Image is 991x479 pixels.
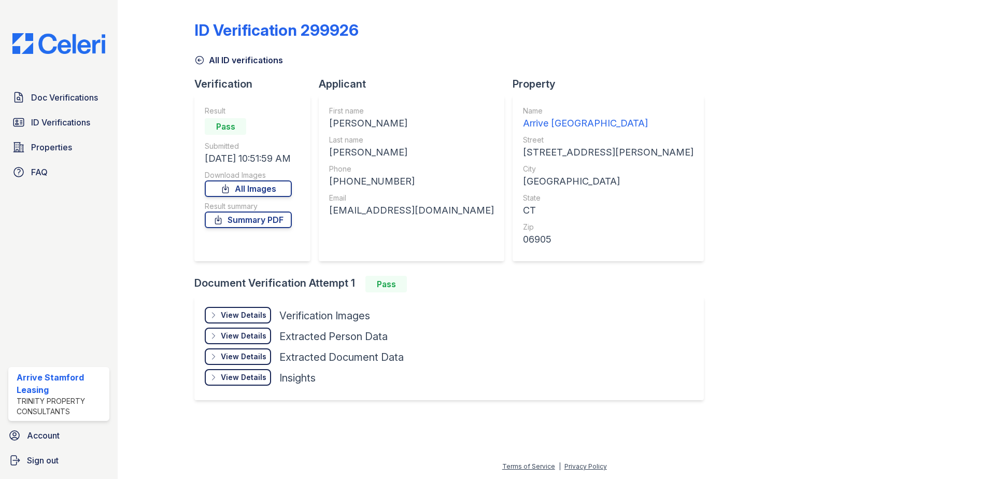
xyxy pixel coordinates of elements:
[8,162,109,182] a: FAQ
[502,462,555,470] a: Terms of Service
[31,91,98,104] span: Doc Verifications
[194,21,359,39] div: ID Verification 299926
[205,118,246,135] div: Pass
[31,166,48,178] span: FAQ
[279,371,316,385] div: Insights
[513,77,712,91] div: Property
[329,145,494,160] div: [PERSON_NAME]
[329,106,494,116] div: First name
[523,106,693,116] div: Name
[31,116,90,129] span: ID Verifications
[279,329,388,344] div: Extracted Person Data
[523,116,693,131] div: Arrive [GEOGRAPHIC_DATA]
[8,112,109,133] a: ID Verifications
[221,372,266,383] div: View Details
[319,77,513,91] div: Applicant
[194,54,283,66] a: All ID verifications
[523,106,693,131] a: Name Arrive [GEOGRAPHIC_DATA]
[221,310,266,320] div: View Details
[523,222,693,232] div: Zip
[194,276,712,292] div: Document Verification Attempt 1
[523,203,693,218] div: CT
[221,331,266,341] div: View Details
[329,193,494,203] div: Email
[31,141,72,153] span: Properties
[523,164,693,174] div: City
[329,135,494,145] div: Last name
[329,116,494,131] div: [PERSON_NAME]
[17,371,105,396] div: Arrive Stamford Leasing
[205,180,292,197] a: All Images
[205,141,292,151] div: Submitted
[365,276,407,292] div: Pass
[279,308,370,323] div: Verification Images
[4,450,114,471] a: Sign out
[194,77,319,91] div: Verification
[4,425,114,446] a: Account
[329,203,494,218] div: [EMAIL_ADDRESS][DOMAIN_NAME]
[205,170,292,180] div: Download Images
[205,201,292,212] div: Result summary
[205,151,292,166] div: [DATE] 10:51:59 AM
[27,454,59,467] span: Sign out
[523,174,693,189] div: [GEOGRAPHIC_DATA]
[27,429,60,442] span: Account
[4,33,114,54] img: CE_Logo_Blue-a8612792a0a2168367f1c8372b55b34899dd931a85d93a1a3d3e32e68fde9ad4.png
[8,87,109,108] a: Doc Verifications
[523,135,693,145] div: Street
[523,145,693,160] div: [STREET_ADDRESS][PERSON_NAME]
[279,350,404,364] div: Extracted Document Data
[221,351,266,362] div: View Details
[559,462,561,470] div: |
[205,212,292,228] a: Summary PDF
[17,396,105,417] div: Trinity Property Consultants
[329,174,494,189] div: [PHONE_NUMBER]
[205,106,292,116] div: Result
[564,462,607,470] a: Privacy Policy
[329,164,494,174] div: Phone
[523,232,693,247] div: 06905
[523,193,693,203] div: State
[8,137,109,158] a: Properties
